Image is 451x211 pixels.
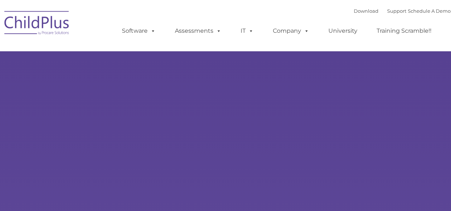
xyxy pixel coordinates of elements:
[1,6,73,42] img: ChildPlus by Procare Solutions
[266,24,316,38] a: Company
[115,24,163,38] a: Software
[354,8,451,14] font: |
[387,8,406,14] a: Support
[354,8,378,14] a: Download
[408,8,451,14] a: Schedule A Demo
[321,24,365,38] a: University
[233,24,261,38] a: IT
[168,24,229,38] a: Assessments
[369,24,439,38] a: Training Scramble!!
